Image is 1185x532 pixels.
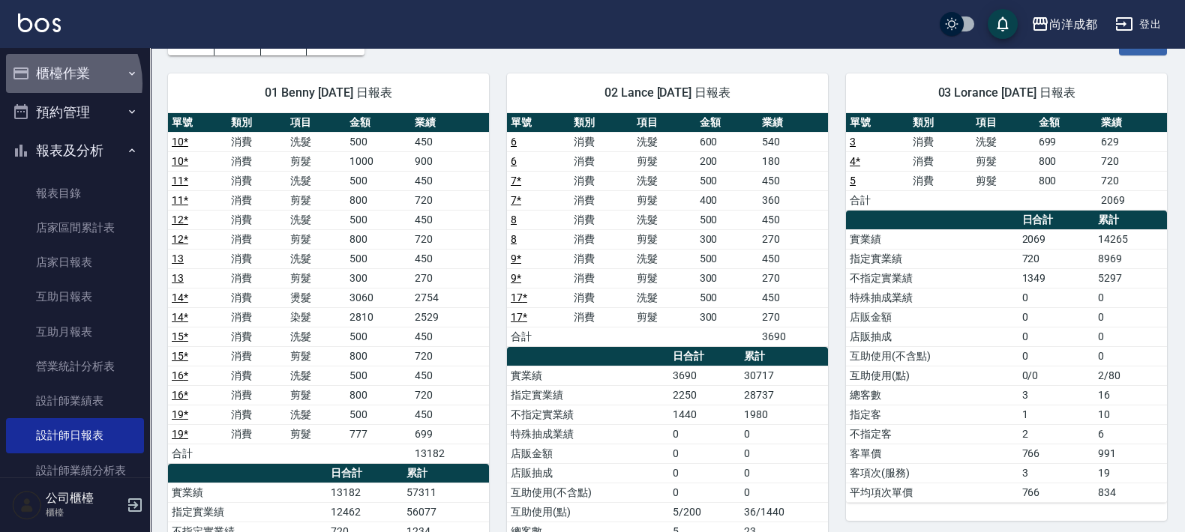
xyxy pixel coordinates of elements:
td: 300 [696,229,759,249]
td: 店販抽成 [507,463,669,483]
td: 洗髮 [972,132,1035,151]
td: 450 [758,249,828,268]
td: 270 [411,268,489,288]
td: 消費 [227,171,286,190]
td: 平均項次單價 [846,483,1018,502]
td: 300 [346,268,411,288]
td: 800 [1035,151,1098,171]
th: 單號 [846,113,909,133]
td: 500 [696,249,759,268]
td: 合計 [168,444,227,463]
a: 店家區間累計表 [6,211,144,245]
td: 450 [758,171,828,190]
td: 消費 [227,210,286,229]
a: 3 [850,136,856,148]
td: 剪髮 [633,151,696,171]
td: 實業績 [507,366,669,385]
button: 櫃檯作業 [6,54,144,93]
img: Person [12,490,42,520]
td: 洗髮 [633,249,696,268]
td: 2 [1018,424,1094,444]
td: 2069 [1097,190,1167,210]
td: 500 [346,171,411,190]
td: 1440 [669,405,740,424]
td: 剪髮 [633,268,696,288]
td: 2/80 [1094,366,1167,385]
th: 日合計 [1018,211,1094,230]
th: 日合計 [327,464,403,483]
td: 56077 [403,502,489,522]
td: 洗髮 [286,132,346,151]
a: 8 [511,214,517,226]
td: 500 [346,405,411,424]
td: 766 [1018,444,1094,463]
td: 500 [346,366,411,385]
a: 店家日報表 [6,245,144,279]
td: 900 [411,151,489,171]
td: 270 [758,268,828,288]
td: 指定客 [846,405,1018,424]
td: 720 [411,229,489,249]
a: 設計師業績表 [6,384,144,418]
td: 染髮 [286,307,346,327]
td: 270 [758,307,828,327]
th: 業績 [1097,113,1167,133]
td: 500 [696,171,759,190]
td: 互助使用(點) [507,502,669,522]
button: 登出 [1109,10,1167,38]
td: 實業績 [846,229,1018,249]
td: 19 [1094,463,1167,483]
a: 6 [511,155,517,167]
td: 消費 [570,171,633,190]
td: 720 [1018,249,1094,268]
td: 消費 [570,249,633,268]
div: 尚洋成都 [1049,15,1097,34]
th: 金額 [346,113,411,133]
a: 互助月報表 [6,315,144,349]
td: 消費 [909,132,972,151]
td: 消費 [227,132,286,151]
td: 0 [1094,346,1167,366]
td: 特殊抽成業績 [846,288,1018,307]
td: 2250 [669,385,740,405]
td: 57311 [403,483,489,502]
a: 13 [172,272,184,284]
td: 剪髮 [633,190,696,210]
td: 消費 [227,366,286,385]
td: 消費 [227,307,286,327]
td: 699 [1035,132,1098,151]
td: 300 [696,307,759,327]
td: 500 [346,249,411,268]
button: 預約管理 [6,93,144,132]
td: 剪髮 [633,307,696,327]
td: 消費 [570,307,633,327]
a: 設計師業績分析表 [6,453,144,488]
td: 消費 [227,268,286,288]
td: 洗髮 [633,132,696,151]
th: 金額 [696,113,759,133]
td: 洗髮 [633,210,696,229]
td: 16 [1094,385,1167,405]
td: 洗髮 [633,171,696,190]
td: 2069 [1018,229,1094,249]
td: 1980 [740,405,828,424]
td: 0 [1094,327,1167,346]
td: 800 [346,229,411,249]
th: 業績 [758,113,828,133]
th: 日合計 [669,347,740,366]
td: 剪髮 [286,151,346,171]
td: 消費 [227,288,286,307]
td: 500 [696,210,759,229]
td: 0 [669,424,740,444]
td: 0 [1018,307,1094,327]
th: 單號 [507,113,570,133]
td: 1349 [1018,268,1094,288]
td: 450 [411,327,489,346]
td: 450 [411,366,489,385]
td: 0 [1094,307,1167,327]
td: 800 [346,190,411,210]
td: 不指定實業績 [507,405,669,424]
a: 設計師日報表 [6,418,144,453]
td: 720 [1097,171,1167,190]
td: 剪髮 [286,424,346,444]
